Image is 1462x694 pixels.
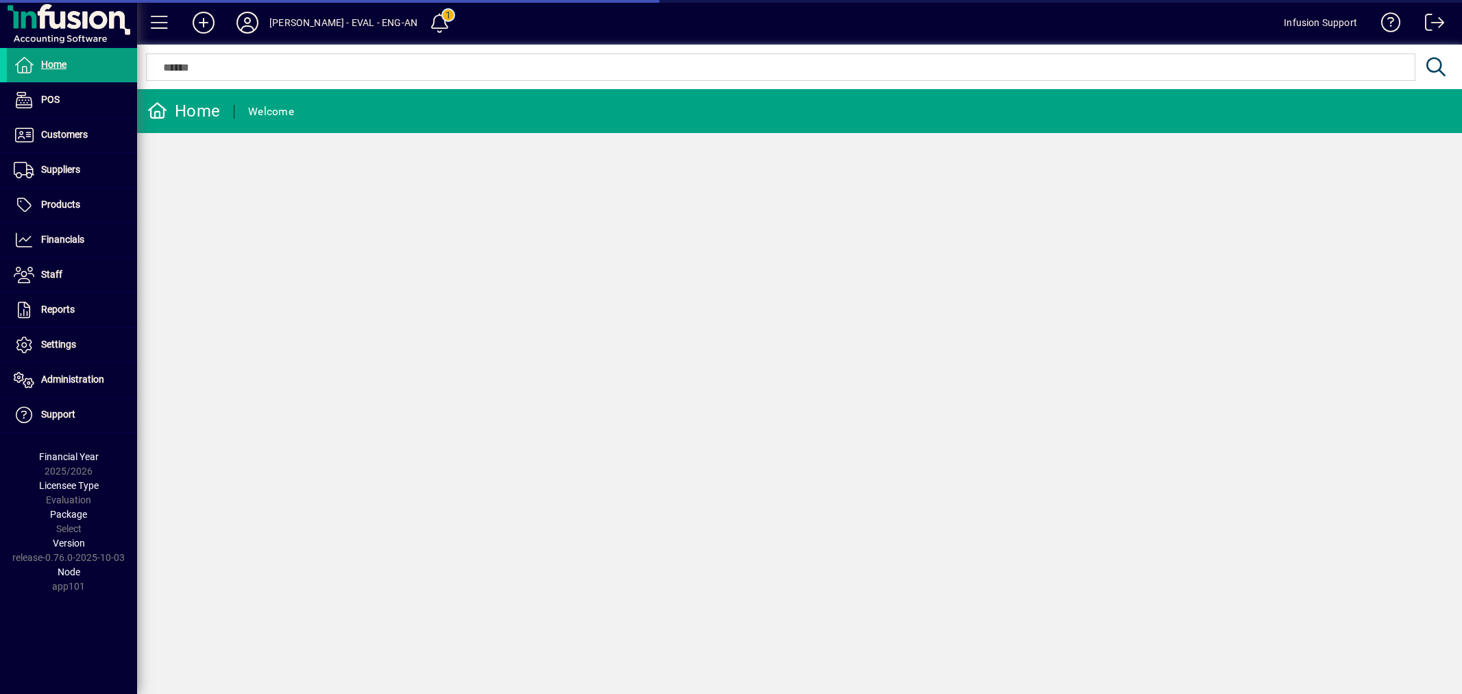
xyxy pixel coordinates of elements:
[7,363,137,397] a: Administration
[1371,3,1401,47] a: Knowledge Base
[147,100,220,122] div: Home
[226,10,269,35] button: Profile
[41,304,75,315] span: Reports
[7,223,137,257] a: Financials
[7,188,137,222] a: Products
[1284,12,1357,34] div: Infusion Support
[248,101,294,123] div: Welcome
[41,374,104,385] span: Administration
[7,328,137,362] a: Settings
[50,509,87,520] span: Package
[58,566,80,577] span: Node
[41,199,80,210] span: Products
[1415,3,1445,47] a: Logout
[41,94,60,105] span: POS
[41,59,66,70] span: Home
[39,480,99,491] span: Licensee Type
[269,12,417,34] div: [PERSON_NAME] - EVAL - ENG-AN
[39,451,99,462] span: Financial Year
[7,83,137,117] a: POS
[182,10,226,35] button: Add
[41,269,62,280] span: Staff
[53,538,85,549] span: Version
[7,398,137,432] a: Support
[41,234,84,245] span: Financials
[7,118,137,152] a: Customers
[41,129,88,140] span: Customers
[7,258,137,292] a: Staff
[41,164,80,175] span: Suppliers
[41,409,75,420] span: Support
[41,339,76,350] span: Settings
[7,293,137,327] a: Reports
[7,153,137,187] a: Suppliers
